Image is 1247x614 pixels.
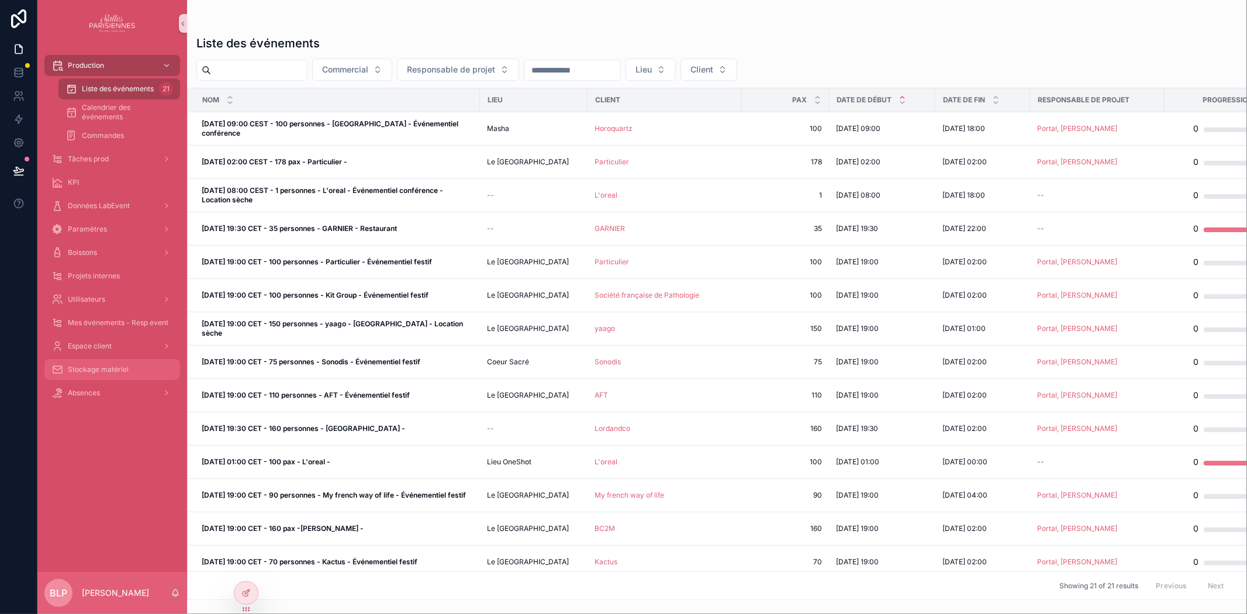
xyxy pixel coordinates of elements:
[836,191,880,200] span: [DATE] 08:00
[487,491,581,500] a: Le [GEOGRAPHIC_DATA]
[942,124,1023,133] a: [DATE] 18:00
[196,35,320,51] h1: Liste des événements
[748,257,822,267] a: 100
[89,14,136,33] img: App logo
[202,257,473,267] a: [DATE] 19:00 CET - 100 personnes - Particulier - Événementiel festif
[836,424,878,433] span: [DATE] 19:30
[202,291,473,300] a: [DATE] 19:00 CET - 100 personnes - Kit Group - Événementiel festif
[942,491,1023,500] a: [DATE] 04:00
[942,491,987,500] span: [DATE] 04:00
[748,191,822,200] a: 1
[488,95,503,105] span: Lieu
[1037,391,1117,400] span: Portal, [PERSON_NAME]
[748,457,822,467] span: 100
[595,124,734,133] a: Horoquartz
[487,491,569,500] span: Le [GEOGRAPHIC_DATA]
[202,357,473,367] a: [DATE] 19:00 CET - 75 personnes - Sonodis - Événementiel festif
[595,357,734,367] a: Sonodis
[836,491,879,500] span: [DATE] 19:00
[1037,491,1158,500] a: Portal, [PERSON_NAME]
[635,64,652,75] span: Lieu
[82,131,124,140] span: Commandes
[942,357,1023,367] a: [DATE] 02:00
[202,291,429,299] strong: [DATE] 19:00 CET - 100 personnes - Kit Group - Événementiel festif
[1194,250,1199,274] div: 0
[44,219,180,240] a: Paramètres
[595,324,615,333] span: yaago
[202,424,405,433] strong: [DATE] 19:30 CET - 160 personnes - [GEOGRAPHIC_DATA] -
[836,391,928,400] a: [DATE] 19:00
[1194,517,1199,540] div: 0
[68,201,130,211] span: Données LabEvent
[942,524,1023,533] a: [DATE] 02:00
[837,95,892,105] span: Date de début
[942,557,1023,567] a: [DATE] 02:00
[942,257,987,267] span: [DATE] 02:00
[595,391,608,400] span: AFT
[595,191,617,200] a: L'oreal
[68,365,129,374] span: Stockage matériel
[836,424,928,433] a: [DATE] 19:30
[943,95,985,105] span: Date de fin
[159,82,173,96] div: 21
[202,257,432,266] strong: [DATE] 19:00 CET - 100 personnes - Particulier - Événementiel festif
[202,319,473,338] a: [DATE] 19:00 CET - 150 personnes - yaago - [GEOGRAPHIC_DATA] - Location sèche
[202,391,473,400] a: [DATE] 19:00 CET - 110 personnes - AFT - Événementiel festif
[1037,157,1117,167] span: Portal, [PERSON_NAME]
[942,224,1023,233] a: [DATE] 22:00
[595,557,617,567] span: Kactus
[836,224,928,233] a: [DATE] 19:30
[595,491,664,500] span: My french way of life
[836,257,879,267] span: [DATE] 19:00
[44,55,180,76] a: Production
[748,124,822,133] a: 100
[1194,150,1199,174] div: 0
[595,224,625,233] a: GARNIER
[407,64,495,75] span: Responsable de projet
[202,524,364,533] strong: [DATE] 19:00 CET - 160 pax -[PERSON_NAME] -
[44,242,180,263] a: Boissons
[44,336,180,357] a: Espace client
[836,357,928,367] a: [DATE] 19:00
[942,291,987,300] span: [DATE] 02:00
[1037,191,1044,200] span: --
[748,424,822,433] a: 160
[1037,524,1117,533] span: Portal, [PERSON_NAME]
[595,157,629,167] a: Particulier
[748,391,822,400] span: 110
[58,78,180,99] a: Liste des événements21
[1038,95,1129,105] span: Responsable de projet
[748,357,822,367] span: 75
[942,157,1023,167] a: [DATE] 02:00
[836,391,879,400] span: [DATE] 19:00
[1059,581,1138,591] span: Showing 21 of 21 results
[1194,184,1199,207] div: 0
[595,224,734,233] a: GARNIER
[68,248,97,257] span: Boissons
[1037,257,1117,267] a: Portal, [PERSON_NAME]
[595,557,734,567] a: Kactus
[792,95,807,105] span: PAX
[82,103,168,122] span: Calendrier des événements
[1037,291,1158,300] a: Portal, [PERSON_NAME]
[1194,450,1199,474] div: 0
[487,191,581,200] a: --
[1194,284,1199,307] div: 0
[202,186,445,204] strong: [DATE] 08:00 CEST - 1 personnes - L'oreal - Événementiel conférence - Location sèche
[202,524,473,533] a: [DATE] 19:00 CET - 160 pax -[PERSON_NAME] -
[748,524,822,533] a: 160
[1037,424,1158,433] a: Portal, [PERSON_NAME]
[202,491,473,500] a: [DATE] 19:00 CET - 90 personnes - My french way of life - Événementiel festif
[44,312,180,333] a: Mes événements - Resp event
[595,357,621,367] span: Sonodis
[1037,457,1044,467] span: --
[595,257,629,267] span: Particulier
[487,457,531,467] span: Lieu OneShot
[748,157,822,167] a: 178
